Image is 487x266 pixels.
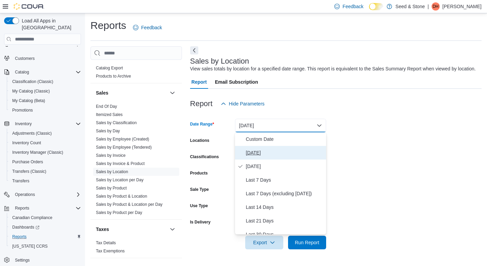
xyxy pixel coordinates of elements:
span: Sales by Location [96,169,128,174]
span: Inventory Count [12,140,41,146]
a: Sales by Product & Location [96,194,147,199]
span: [DATE] [246,149,323,157]
span: Transfers [12,178,29,184]
a: Promotions [10,106,36,114]
a: Dashboards [7,222,84,232]
span: Dark Mode [369,10,369,11]
span: My Catalog (Beta) [10,97,81,105]
span: Catalog [15,69,29,75]
span: Transfers (Classic) [10,167,81,176]
a: [US_STATE] CCRS [10,242,50,250]
a: My Catalog (Classic) [10,87,53,95]
p: [PERSON_NAME] [442,2,482,11]
span: DH [433,2,438,11]
a: Sales by Invoice & Product [96,161,145,166]
span: Operations [15,192,35,197]
a: Reports [10,233,29,241]
span: Canadian Compliance [12,215,52,220]
a: My Catalog (Beta) [10,97,48,105]
a: Customers [12,54,37,63]
span: My Catalog (Classic) [12,88,50,94]
button: Inventory [12,120,34,128]
span: Last 21 Days [246,217,323,225]
div: Doug Hart [432,2,440,11]
span: Last 7 Days [246,176,323,184]
div: Sales [90,102,182,219]
span: Washington CCRS [10,242,81,250]
a: Transfers [10,177,32,185]
label: Locations [190,138,209,143]
span: Export [249,236,279,249]
button: Purchase Orders [7,157,84,167]
span: Transfers [10,177,81,185]
h3: Taxes [96,226,109,233]
a: Sales by Classification [96,120,137,125]
label: Is Delivery [190,219,211,225]
div: View sales totals by location for a specified date range. This report is equivalent to the Sales ... [190,65,476,72]
span: Sales by Employee (Created) [96,136,149,142]
button: Sales [96,89,167,96]
a: Feedback [130,21,165,34]
span: Feedback [342,3,363,10]
button: Inventory Count [7,138,84,148]
button: Adjustments (Classic) [7,129,84,138]
p: | [427,2,429,11]
a: Sales by Product [96,186,127,190]
span: Sales by Day [96,128,120,134]
a: Adjustments (Classic) [10,129,54,137]
span: Promotions [12,107,33,113]
a: Sales by Location per Day [96,178,144,182]
span: Dashboards [12,225,39,230]
span: Dashboards [10,223,81,231]
a: Settings [12,256,32,264]
button: Run Report [288,236,326,249]
div: Taxes [90,239,182,258]
button: Transfers (Classic) [7,167,84,176]
a: End Of Day [96,104,117,109]
span: Purchase Orders [10,158,81,166]
div: Products [90,64,182,83]
button: Customers [1,53,84,63]
button: Taxes [96,226,167,233]
img: Cova [14,3,44,10]
label: Date Range [190,121,214,127]
span: [US_STATE] CCRS [12,244,48,249]
span: Reports [12,204,81,212]
h3: Sales by Location [190,57,249,65]
label: Classifications [190,154,219,160]
span: Customers [12,54,81,62]
button: Operations [1,190,84,199]
label: Use Type [190,203,208,209]
span: Products to Archive [96,73,131,79]
span: Report [191,75,207,89]
a: Sales by Product per Day [96,210,142,215]
span: Sales by Location per Day [96,177,144,183]
a: Sales by Product & Location per Day [96,202,163,207]
span: Settings [15,257,30,263]
p: Seed & Stone [396,2,425,11]
span: Canadian Compliance [10,214,81,222]
a: Itemized Sales [96,112,123,117]
span: Load All Apps in [GEOGRAPHIC_DATA] [19,17,81,31]
span: Operations [12,190,81,199]
button: Settings [1,255,84,265]
span: Classification (Classic) [12,79,53,84]
button: Operations [12,190,38,199]
button: My Catalog (Beta) [7,96,84,105]
a: Tax Details [96,240,116,245]
button: Catalog [1,67,84,77]
span: Settings [12,256,81,264]
a: Catalog Export [96,66,123,70]
a: Dashboards [10,223,42,231]
a: Sales by Invoice [96,153,125,158]
span: Promotions [10,106,81,114]
div: Select listbox [235,132,326,234]
span: Adjustments (Classic) [12,131,52,136]
button: Classification (Classic) [7,77,84,86]
span: Catalog Export [96,65,123,71]
label: Products [190,170,208,176]
a: Sales by Day [96,129,120,133]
